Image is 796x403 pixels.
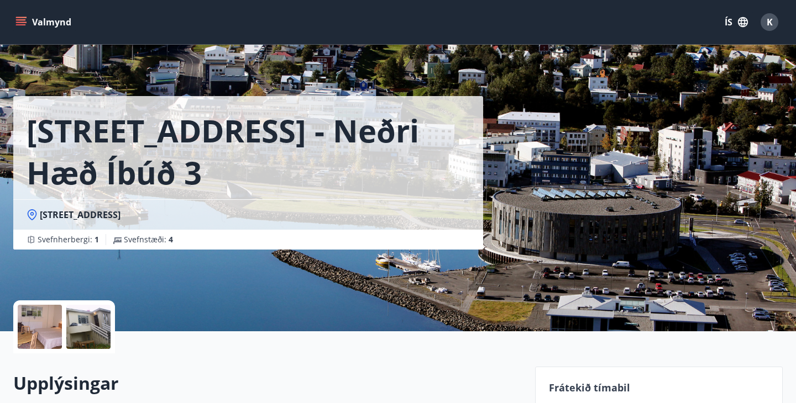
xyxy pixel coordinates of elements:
h2: Upplýsingar [13,371,522,395]
button: menu [13,12,76,32]
span: 1 [95,234,99,245]
span: Svefnstæði : [124,234,173,245]
h1: [STREET_ADDRESS] - Neðri hæð íbúð 3 [27,109,470,193]
span: [STREET_ADDRESS] [40,209,121,221]
span: K [767,16,773,28]
button: K [756,9,783,35]
p: Frátekið tímabil [549,380,769,395]
span: 4 [169,234,173,245]
button: ÍS [719,12,754,32]
span: Svefnherbergi : [38,234,99,245]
